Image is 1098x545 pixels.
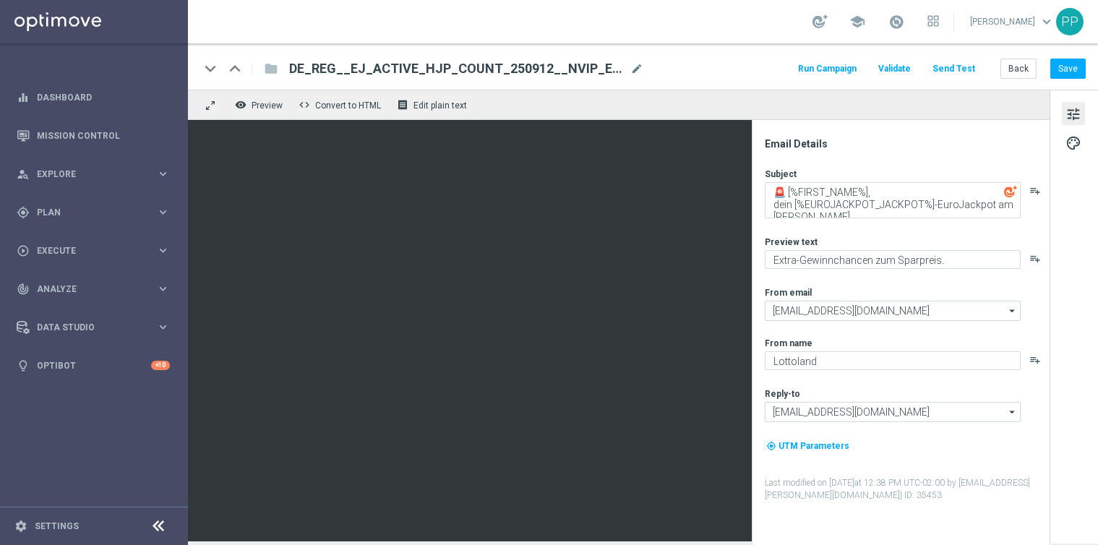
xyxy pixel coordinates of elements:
[765,477,1048,502] label: Last modified on [DATE] at 12:38 PM UTC-02:00 by [EMAIL_ADDRESS][PERSON_NAME][DOMAIN_NAME]
[295,95,387,114] button: code Convert to HTML
[231,95,289,114] button: remove_red_eye Preview
[17,244,156,257] div: Execute
[299,99,310,111] span: code
[37,116,170,155] a: Mission Control
[35,522,79,531] a: Settings
[156,320,170,334] i: keyboard_arrow_right
[1029,354,1041,366] button: playlist_add
[1056,8,1084,35] div: PP
[765,137,1048,150] div: Email Details
[1065,105,1081,124] span: tune
[765,438,851,454] button: my_location UTM Parameters
[289,60,625,77] span: DE_REG__EJ_ACTIVE_HJP_COUNT_250912__NVIP_EMA_TAC_LT
[37,323,156,332] span: Data Studio
[37,170,156,179] span: Explore
[37,285,156,293] span: Analyze
[37,78,170,116] a: Dashboard
[765,301,1021,321] input: Select
[930,59,977,79] button: Send Test
[315,100,381,111] span: Convert to HTML
[849,14,865,30] span: school
[151,361,170,370] div: +10
[156,167,170,181] i: keyboard_arrow_right
[1004,185,1017,198] img: optiGenie.svg
[17,283,30,296] i: track_changes
[969,11,1056,33] a: [PERSON_NAME]keyboard_arrow_down
[235,99,246,111] i: remove_red_eye
[630,62,643,75] span: mode_edit
[413,100,467,111] span: Edit plain text
[779,441,849,451] span: UTM Parameters
[16,322,171,333] button: Data Studio keyboard_arrow_right
[1050,59,1086,79] button: Save
[17,168,30,181] i: person_search
[397,99,408,111] i: receipt
[1062,102,1085,125] button: tune
[17,91,30,104] i: equalizer
[16,130,171,142] button: Mission Control
[766,441,776,451] i: my_location
[1039,14,1055,30] span: keyboard_arrow_down
[17,244,30,257] i: play_circle_outline
[16,360,171,372] button: lightbulb Optibot +10
[252,100,283,111] span: Preview
[1029,253,1041,265] button: playlist_add
[765,287,812,299] label: From email
[16,283,171,295] button: track_changes Analyze keyboard_arrow_right
[16,92,171,103] button: equalizer Dashboard
[1005,403,1020,421] i: arrow_drop_down
[1065,134,1081,153] span: palette
[14,520,27,533] i: settings
[878,64,911,74] span: Validate
[37,246,156,255] span: Execute
[16,207,171,218] button: gps_fixed Plan keyboard_arrow_right
[765,168,797,180] label: Subject
[156,205,170,219] i: keyboard_arrow_right
[17,206,30,219] i: gps_fixed
[1000,59,1037,79] button: Back
[17,116,170,155] div: Mission Control
[876,59,913,79] button: Validate
[1005,301,1020,320] i: arrow_drop_down
[16,245,171,257] button: play_circle_outline Execute keyboard_arrow_right
[37,208,156,217] span: Plan
[17,359,30,372] i: lightbulb
[1029,185,1041,197] button: playlist_add
[17,346,170,385] div: Optibot
[37,346,151,385] a: Optibot
[393,95,473,114] button: receipt Edit plain text
[1062,131,1085,154] button: palette
[17,283,156,296] div: Analyze
[17,321,156,334] div: Data Studio
[900,490,942,500] span: | ID: 35453
[17,168,156,181] div: Explore
[765,388,800,400] label: Reply-to
[156,244,170,257] i: keyboard_arrow_right
[17,78,170,116] div: Dashboard
[156,282,170,296] i: keyboard_arrow_right
[17,206,156,219] div: Plan
[796,59,859,79] button: Run Campaign
[765,236,818,248] label: Preview text
[765,338,812,349] label: From name
[16,168,171,180] button: person_search Explore keyboard_arrow_right
[765,402,1021,422] input: Select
